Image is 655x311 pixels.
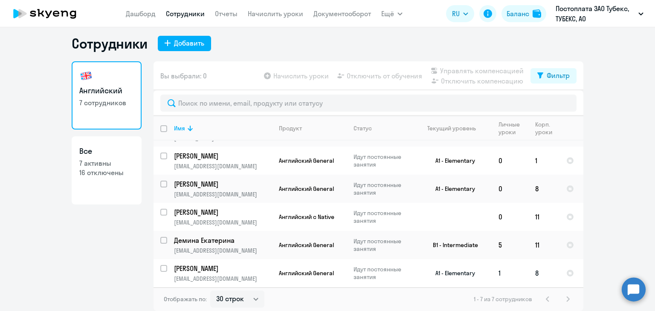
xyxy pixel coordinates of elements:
a: Сотрудники [166,9,205,18]
p: 7 сотрудников [79,98,134,107]
div: Корп. уроки [535,121,559,136]
button: Ещё [381,5,403,22]
p: [PERSON_NAME] [174,207,270,217]
h1: Сотрудники [72,35,148,52]
div: Статус [354,124,372,132]
span: Ещё [381,9,394,19]
td: 8 [528,175,559,203]
input: Поиск по имени, email, продукту или статусу [160,95,577,112]
a: [PERSON_NAME] [174,207,272,217]
span: Английский General [279,157,334,164]
p: [EMAIL_ADDRESS][DOMAIN_NAME] [174,219,272,226]
a: Начислить уроки [248,9,303,18]
div: Текущий уровень [427,124,476,132]
td: A1 - Elementary [412,259,492,287]
p: Идут постоянные занятия [354,181,412,196]
div: Личные уроки [498,121,528,136]
td: 0 [492,175,528,203]
div: Имя [174,124,185,132]
div: Текущий уровень [419,124,491,132]
a: Дашборд [126,9,156,18]
td: 0 [492,147,528,175]
button: Фильтр [530,68,577,84]
div: Продукт [279,124,346,132]
td: 1 [492,259,528,287]
div: Продукт [279,124,302,132]
p: Идут постоянные занятия [354,237,412,253]
td: 0 [492,203,528,231]
div: Баланс [507,9,529,19]
p: Идут постоянные занятия [354,265,412,281]
p: [EMAIL_ADDRESS][DOMAIN_NAME] [174,190,272,198]
a: [PERSON_NAME] [174,151,272,161]
span: Английский с Native [279,213,334,221]
a: Документооборот [313,9,371,18]
td: A1 - Elementary [412,175,492,203]
td: 11 [528,203,559,231]
p: [EMAIL_ADDRESS][DOMAIN_NAME] [174,275,272,282]
p: Демина Екатерина [174,236,270,245]
p: Постоплата ЗАО Тубекс, ТУБЕКС, АО [556,3,635,24]
td: 1 [528,147,559,175]
p: Идут постоянные занятия [354,209,412,225]
a: [PERSON_NAME] [174,264,272,273]
p: [PERSON_NAME] [174,151,270,161]
span: Английский General [279,241,334,249]
img: balance [533,9,541,18]
p: [EMAIL_ADDRESS][DOMAIN_NAME] [174,162,272,170]
div: Статус [354,124,412,132]
td: A1 - Elementary [412,147,492,175]
button: RU [446,5,474,22]
div: Личные уроки [498,121,522,136]
span: Вы выбрали: 0 [160,71,207,81]
div: Имя [174,124,272,132]
div: Корп. уроки [535,121,554,136]
p: [PERSON_NAME] [174,179,270,189]
a: Все7 активны16 отключены [72,136,142,204]
td: 5 [492,231,528,259]
p: [EMAIL_ADDRESS][DOMAIN_NAME] [174,247,272,254]
button: Постоплата ЗАО Тубекс, ТУБЕКС, АО [551,3,648,24]
button: Балансbalance [501,5,546,22]
h3: Все [79,146,134,157]
img: english [79,69,93,83]
p: Идут постоянные занятия [354,153,412,168]
a: [PERSON_NAME] [174,179,272,189]
p: [PERSON_NAME] [174,264,270,273]
td: 11 [528,231,559,259]
td: 8 [528,259,559,287]
span: 1 - 7 из 7 сотрудников [474,295,532,303]
div: Фильтр [547,70,570,81]
span: Отображать по: [164,295,207,303]
a: Английский7 сотрудников [72,61,142,130]
span: Английский General [279,185,334,193]
a: Отчеты [215,9,238,18]
button: Добавить [158,36,211,51]
td: B1 - Intermediate [412,231,492,259]
span: RU [452,9,460,19]
p: 16 отключены [79,168,134,177]
div: Добавить [174,38,204,48]
p: 7 активны [79,158,134,168]
h3: Английский [79,85,134,96]
span: Английский General [279,269,334,277]
a: Демина Екатерина [174,236,272,245]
